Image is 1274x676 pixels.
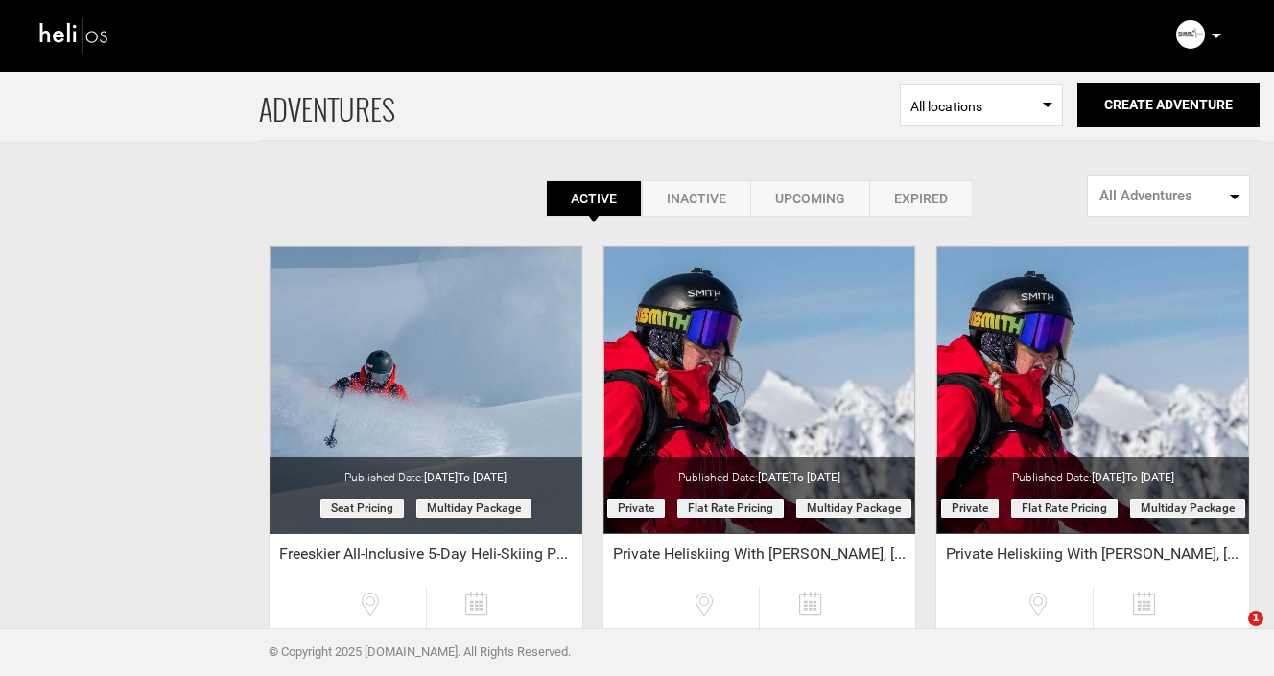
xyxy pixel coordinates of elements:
[987,626,1093,642] span: [GEOGRAPHIC_DATA][PERSON_NAME], [GEOGRAPHIC_DATA]
[1087,175,1250,217] button: All Adventures
[603,457,916,486] div: Published Date:
[607,499,665,518] span: Private
[270,457,582,486] div: Published Date:
[1209,611,1255,657] iframe: Intercom live chat
[270,544,582,572] div: Freeskier All-Inclusive 5-Day Heli-Skiing Package, [GEOGRAPHIC_DATA], [US_STATE]
[750,180,869,217] a: Upcoming
[1077,83,1260,127] button: Create Adventure
[910,97,1052,116] span: All locations
[1094,626,1198,642] span: 8 Days Adventure
[416,499,531,518] span: Multiday package
[38,13,110,56] img: heli-logo
[677,499,784,518] span: Flat Rate Pricing
[1099,186,1225,206] span: All Adventures
[1248,611,1263,626] span: 1
[941,499,999,518] span: Private
[1011,499,1118,518] span: Flat Rate Pricing
[936,544,1249,572] div: Private Heliskiing With [PERSON_NAME], [GEOGRAPHIC_DATA], [US_STATE] - Select March & April Special
[546,180,642,217] a: Active
[458,471,507,484] span: to [DATE]
[424,471,507,484] span: [DATE]
[320,499,404,518] span: Seat Pricing
[259,70,900,140] span: ADVENTURES
[427,626,531,642] span: 6 Days Adventure
[1125,471,1174,484] span: to [DATE]
[760,626,864,642] span: 8 Days Adventure
[642,180,750,217] a: Inactive
[900,84,1063,126] span: Select box activate
[603,544,916,572] div: Private Heliskiing With [PERSON_NAME], [PERSON_NAME], [US_STATE] - Early March Special
[1092,471,1174,484] span: [DATE]
[320,626,426,642] span: [STREET_ADDRESS][PERSON_NAME]
[1130,499,1245,518] span: Multiday package
[758,471,840,484] span: [DATE]
[869,180,973,217] a: Expired
[796,499,911,518] span: Multiday package
[1176,20,1205,49] img: 2fc09df56263535bfffc428f72fcd4c8.png
[936,457,1249,486] div: Published Date:
[791,471,840,484] span: to [DATE]
[653,626,759,642] span: [GEOGRAPHIC_DATA][PERSON_NAME], [GEOGRAPHIC_DATA]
